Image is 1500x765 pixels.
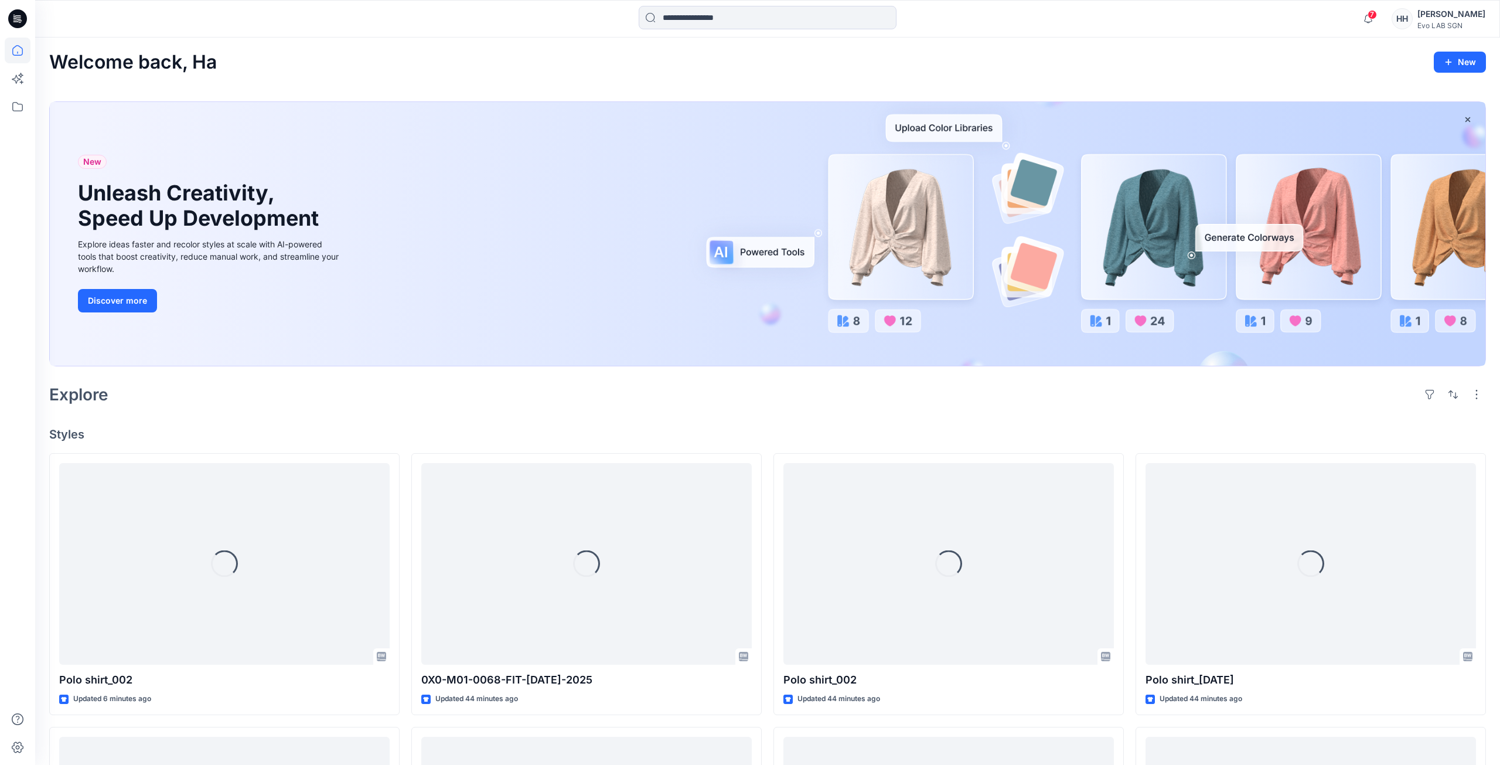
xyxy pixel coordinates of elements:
[49,385,108,404] h2: Explore
[1160,693,1242,705] p: Updated 44 minutes ago
[1434,52,1486,73] button: New
[78,238,342,275] div: Explore ideas faster and recolor styles at scale with AI-powered tools that boost creativity, red...
[1368,10,1377,19] span: 7
[797,693,880,705] p: Updated 44 minutes ago
[783,672,1114,688] p: Polo shirt_002
[435,693,518,705] p: Updated 44 minutes ago
[49,52,217,73] h2: Welcome back, Ha
[78,289,342,312] a: Discover more
[1392,8,1413,29] div: HH
[78,181,324,231] h1: Unleash Creativity, Speed Up Development
[59,672,390,688] p: Polo shirt_002
[49,427,1486,441] h4: Styles
[73,693,151,705] p: Updated 6 minutes ago
[83,155,101,169] span: New
[1417,21,1485,30] div: Evo LAB SGN
[1417,7,1485,21] div: [PERSON_NAME]
[78,289,157,312] button: Discover more
[1146,672,1476,688] p: Polo shirt_[DATE]
[421,672,752,688] p: 0X0-M01-0068-FIT-[DATE]-2025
